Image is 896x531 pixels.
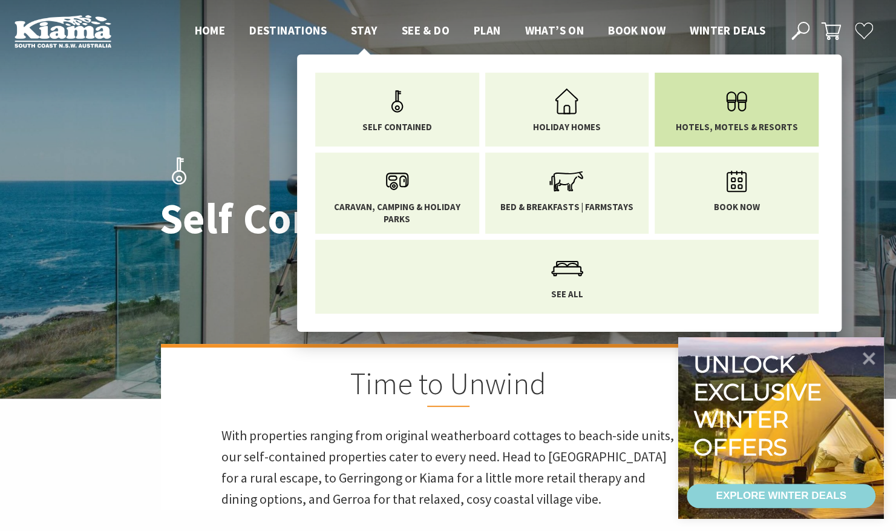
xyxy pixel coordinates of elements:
span: Winter Deals [690,23,765,38]
span: See & Do [402,23,450,38]
span: Plan [474,23,501,38]
h1: Self Contained [160,195,502,242]
span: Book now [608,23,665,38]
span: Destinations [249,23,327,38]
span: Hotels, Motels & Resorts [675,121,797,133]
img: Kiama Logo [15,15,111,48]
span: See All [551,288,583,300]
div: Unlock exclusive winter offers [693,351,827,461]
span: Holiday Homes [533,121,601,133]
span: Bed & Breakfasts | Farmstays [500,201,633,213]
span: What’s On [525,23,584,38]
p: With properties ranging from original weatherboard cottages to beach-side units, our self-contain... [221,425,675,510]
span: Home [195,23,226,38]
div: EXPLORE WINTER DEALS [716,484,846,508]
h2: Time to Unwind [221,366,675,407]
a: EXPLORE WINTER DEALS [687,484,875,508]
span: Self Contained [362,121,432,133]
span: Book now [713,201,759,213]
nav: Main Menu [183,21,777,41]
span: Stay [351,23,378,38]
span: Caravan, Camping & Holiday Parks [324,201,470,225]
